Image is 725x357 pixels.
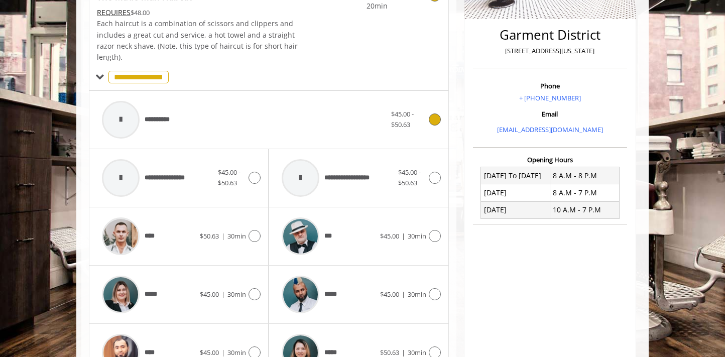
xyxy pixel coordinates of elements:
[221,290,225,299] span: |
[497,125,603,134] a: [EMAIL_ADDRESS][DOMAIN_NAME]
[200,231,219,241] span: $50.63
[398,168,421,187] span: $45.00 - $50.63
[408,290,426,299] span: 30min
[550,201,619,218] td: 10 A.M - 7 P.M
[550,167,619,184] td: 8 A.M - 8 P.M
[97,8,131,17] span: This service needs some Advance to be paid before we block your appointment
[200,290,219,299] span: $45.00
[402,348,405,357] span: |
[221,231,225,241] span: |
[97,7,299,18] div: $48.00
[402,231,405,241] span: |
[481,167,550,184] td: [DATE] To [DATE]
[402,290,405,299] span: |
[227,348,246,357] span: 30min
[481,184,550,201] td: [DATE]
[200,348,219,357] span: $45.00
[408,348,426,357] span: 30min
[408,231,426,241] span: 30min
[550,184,619,201] td: 8 A.M - 7 P.M
[328,1,388,12] span: 20min
[475,82,625,89] h3: Phone
[473,156,627,163] h3: Opening Hours
[227,290,246,299] span: 30min
[380,231,399,241] span: $45.00
[97,19,298,62] span: Each haircut is a combination of scissors and clippers and includes a great cut and service, a ho...
[475,110,625,117] h3: Email
[227,231,246,241] span: 30min
[481,201,550,218] td: [DATE]
[380,348,399,357] span: $50.63
[221,348,225,357] span: |
[475,28,625,42] h2: Garment District
[218,168,240,187] span: $45.00 - $50.63
[475,46,625,56] p: [STREET_ADDRESS][US_STATE]
[519,93,581,102] a: + [PHONE_NUMBER]
[391,109,414,129] span: $45.00 - $50.63
[380,290,399,299] span: $45.00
